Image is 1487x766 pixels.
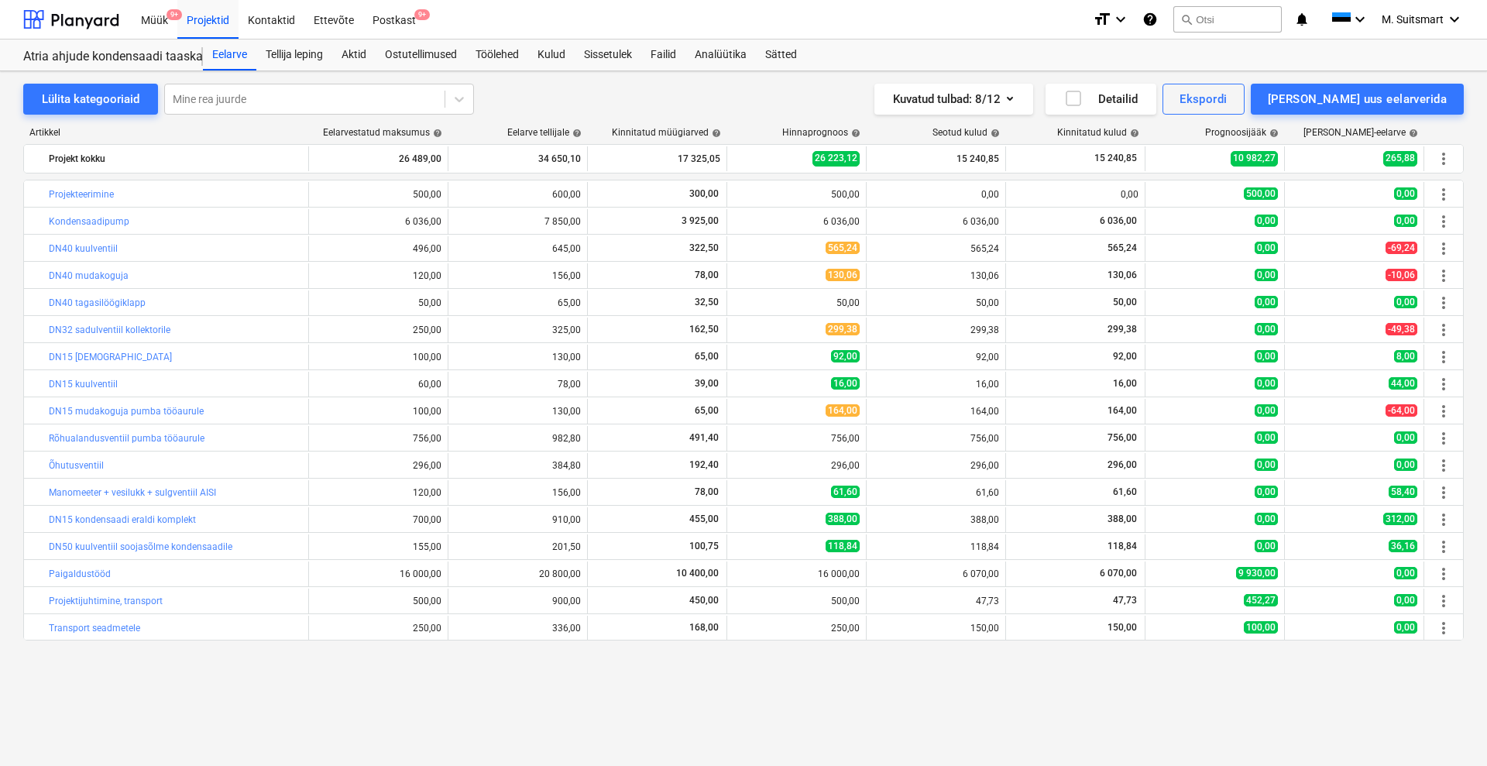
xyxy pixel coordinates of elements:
span: 0,00 [1394,594,1417,606]
div: 17 325,05 [594,146,720,171]
span: 58,40 [1389,486,1417,498]
div: 910,00 [455,514,581,525]
span: 452,27 [1244,594,1278,606]
a: Rõhualandusventiil pumba tööaurule [49,433,204,444]
span: 36,16 [1389,540,1417,552]
div: Lülita kategooriaid [42,89,139,109]
span: help [1406,129,1418,138]
span: 0,00 [1255,486,1278,498]
a: Projektijuhtimine, transport [49,596,163,606]
div: 150,00 [873,623,999,634]
div: 6 070,00 [873,568,999,579]
span: 0,00 [1255,296,1278,308]
span: 9 930,00 [1236,567,1278,579]
span: 0,00 [1255,323,1278,335]
span: Rohkem tegevusi [1434,483,1453,502]
div: 388,00 [873,514,999,525]
div: 156,00 [455,270,581,281]
div: 155,00 [315,541,441,552]
span: 296,00 [1106,459,1138,470]
div: 50,00 [733,297,860,308]
a: Töölehed [466,40,528,70]
span: Rohkem tegevusi [1434,592,1453,610]
span: 565,24 [1106,242,1138,253]
span: 0,00 [1255,431,1278,444]
a: Sissetulek [575,40,641,70]
a: Õhutusventiil [49,460,104,471]
span: 92,00 [1111,351,1138,362]
span: 312,00 [1383,513,1417,525]
span: -10,06 [1386,269,1417,281]
span: Rohkem tegevusi [1434,402,1453,421]
span: Rohkem tegevusi [1434,212,1453,231]
i: keyboard_arrow_down [1351,10,1369,29]
div: 34 650,10 [455,146,581,171]
div: 296,00 [733,460,860,471]
div: Tellija leping [256,40,332,70]
a: Kulud [528,40,575,70]
a: Analüütika [685,40,756,70]
span: 44,00 [1389,377,1417,390]
div: 164,00 [873,406,999,417]
span: 0,00 [1394,187,1417,200]
div: 130,06 [873,270,999,281]
span: 450,00 [688,595,720,606]
div: Eelarve tellijale [507,127,582,138]
div: 982,80 [455,433,581,444]
span: 47,73 [1111,595,1138,606]
span: 9+ [414,9,430,20]
span: 6 036,00 [1098,215,1138,226]
span: help [709,129,721,138]
span: help [1266,129,1279,138]
span: 265,88 [1383,151,1417,166]
span: 26 223,12 [812,151,860,166]
span: Rohkem tegevusi [1434,538,1453,556]
span: 162,50 [688,324,720,335]
span: 0,00 [1394,567,1417,579]
span: Rohkem tegevusi [1434,185,1453,204]
div: 756,00 [733,433,860,444]
div: 16,00 [873,379,999,390]
div: 296,00 [873,460,999,471]
span: 130,06 [826,269,860,281]
div: 336,00 [455,623,581,634]
span: 0,00 [1255,269,1278,281]
div: 78,00 [455,379,581,390]
div: 60,00 [315,379,441,390]
a: Projekteerimine [49,189,114,200]
a: Transport seadmetele [49,623,140,634]
div: 299,38 [873,325,999,335]
span: 164,00 [826,404,860,417]
div: 500,00 [733,189,860,200]
a: Manomeeter + vesilukk + sulgventiil AISI [49,487,216,498]
span: 565,24 [826,242,860,254]
a: Sätted [756,40,806,70]
span: 0,00 [1394,431,1417,444]
span: 164,00 [1106,405,1138,416]
button: Detailid [1046,84,1156,115]
a: DN40 tagasilöögiklapp [49,297,146,308]
span: help [848,129,860,138]
span: 3 925,00 [680,215,720,226]
a: Ostutellimused [376,40,466,70]
div: 100,00 [315,406,441,417]
a: DN40 kuulventiil [49,243,118,254]
div: 0,00 [1012,189,1138,200]
div: [PERSON_NAME] uus eelarverida [1268,89,1447,109]
div: [PERSON_NAME]-eelarve [1303,127,1418,138]
div: 16 000,00 [733,568,860,579]
span: help [987,129,1000,138]
span: 0,00 [1394,215,1417,227]
div: Failid [641,40,685,70]
div: Ekspordi [1180,89,1227,109]
span: 0,00 [1394,459,1417,471]
a: Eelarve [203,40,256,70]
a: DN15 [DEMOGRAPHIC_DATA] [49,352,172,362]
i: format_size [1093,10,1111,29]
span: 388,00 [826,513,860,525]
span: 299,38 [1106,324,1138,335]
span: 0,00 [1255,377,1278,390]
